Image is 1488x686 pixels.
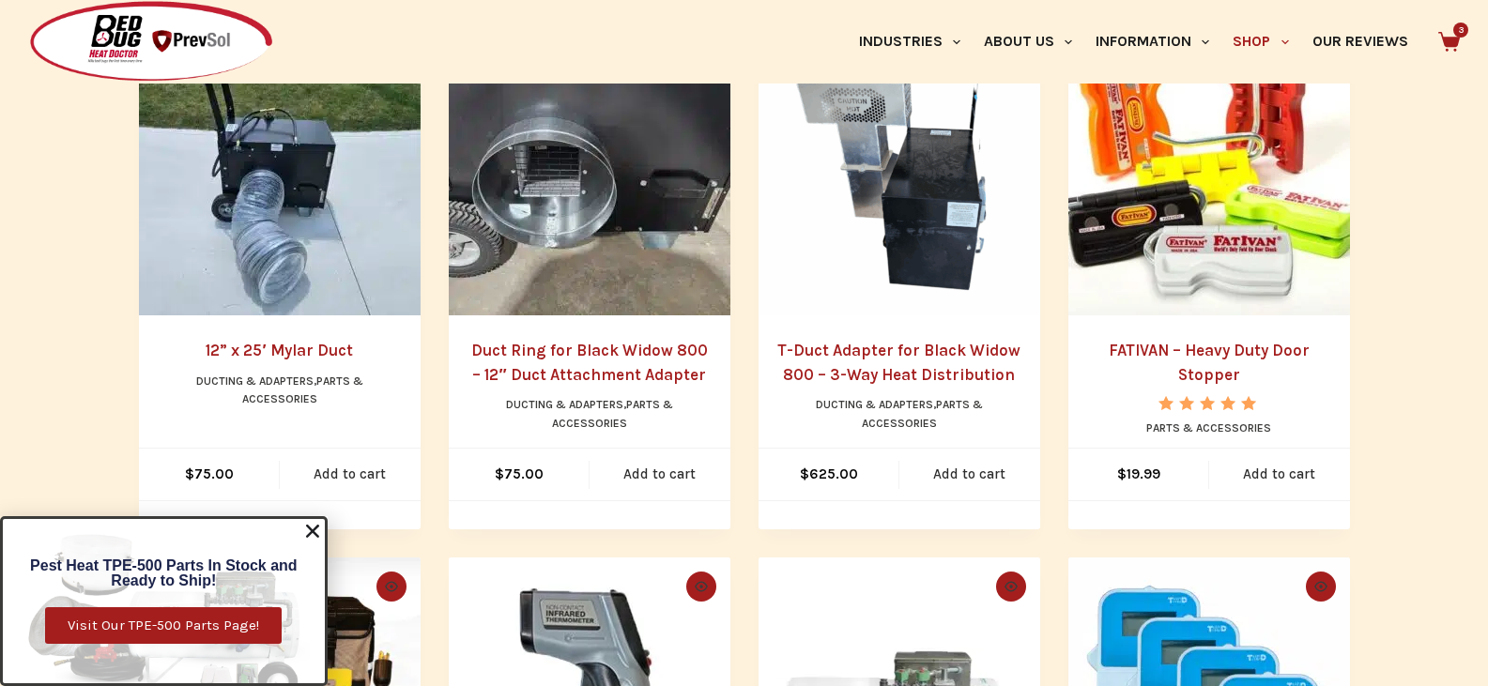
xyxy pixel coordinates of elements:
[1158,396,1259,453] span: Rated out of 5
[158,373,402,410] li: ,
[45,607,282,644] a: Visit Our TPE-500 Parts Page!
[196,374,314,388] a: Ducting & Adapters
[280,449,421,500] a: Add to cart: “12” x 25' Mylar Duct”
[471,341,708,384] a: Duct Ring for Black Widow 800 – 12″ Duct Attachment Adapter
[1117,465,1127,482] span: $
[185,465,194,482] span: $
[1068,34,1350,315] picture: SIX_SR._COLORS_1024x1024
[1068,34,1350,315] img: FATIVAN - Heavy Duty Door Stopper
[139,34,421,315] picture: 20250617_135624
[590,449,730,500] a: Add to cart: “Duct Ring for Black Widow 800 – 12" Duct Attachment Adapter”
[506,398,623,411] a: Ducting & Adapters
[185,465,234,482] bdi: 75.00
[449,34,730,315] a: Duct Ring for Black Widow 800 – 12" Duct Attachment Adapter
[1146,421,1271,434] a: Parts & Accessories
[552,398,673,430] a: Parts & Accessories
[816,398,933,411] a: Ducting & Adapters
[1209,449,1350,500] a: Add to cart: “FATIVAN - Heavy Duty Door Stopper”
[468,396,712,434] li: ,
[899,449,1040,500] a: Add to cart: “T-Duct Adapter for Black Widow 800 – 3-Way Heat Distribution”
[800,465,858,482] bdi: 625.00
[495,465,504,482] span: $
[996,572,1026,602] button: Quick view toggle
[1306,572,1336,602] button: Quick view toggle
[15,8,71,64] button: Open LiveChat chat widget
[759,34,1040,315] a: T-Duct Adapter for Black Widow 800 – 3-Way Heat Distribution
[800,465,809,482] span: $
[303,522,322,541] a: Close
[686,572,716,602] button: Quick view toggle
[1453,23,1468,38] span: 3
[862,398,983,430] a: Parts & Accessories
[1109,341,1310,384] a: FATIVAN – Heavy Duty Door Stopper
[495,465,544,482] bdi: 75.00
[777,396,1021,434] li: ,
[139,34,421,315] a: 12” x 25' Mylar Duct
[1117,465,1160,482] bdi: 19.99
[777,341,1020,384] a: T-Duct Adapter for Black Widow 800 – 3-Way Heat Distribution
[68,618,259,633] span: Visit Our TPE-500 Parts Page!
[1158,396,1259,410] div: Rated 5.00 out of 5
[376,572,407,602] button: Quick view toggle
[12,558,315,588] h6: Pest Heat TPE-500 Parts In Stock and Ready to Ship!
[139,34,421,315] img: Mylar ducting attached to the Black Widow 800 Propane Heater using the duct ring
[206,341,352,359] a: 12” x 25′ Mylar Duct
